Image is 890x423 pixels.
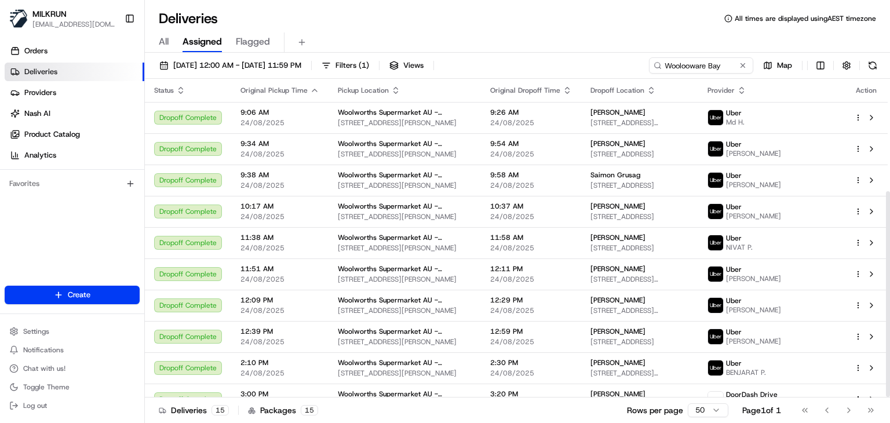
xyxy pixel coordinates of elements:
button: Create [5,286,140,304]
span: 2:30 PM [490,358,572,367]
span: Uber [726,359,742,368]
span: 10:37 AM [490,202,572,211]
input: Type to search [649,57,753,74]
span: Notifications [23,345,64,355]
button: [DATE] 12:00 AM - [DATE] 11:59 PM [154,57,307,74]
span: Views [403,60,424,71]
span: BENJARAT P. [726,368,766,377]
span: 11:38 AM [240,233,319,242]
img: MILKRUN [9,9,28,28]
span: Woolworths Supermarket AU - [GEOGRAPHIC_DATA] [338,170,472,180]
span: Pickup Location [338,86,389,95]
span: Deliveries [24,67,57,77]
span: [PERSON_NAME] [590,327,645,336]
span: Flagged [236,35,270,49]
img: uber-new-logo.jpeg [708,360,723,375]
button: Toggle Theme [5,379,140,395]
span: [STREET_ADDRESS][PERSON_NAME] [590,306,690,315]
span: 12:09 PM [240,296,319,305]
img: uber-new-logo.jpeg [708,298,723,313]
span: [STREET_ADDRESS][PERSON_NAME] [338,337,472,347]
button: Log out [5,398,140,414]
h1: Deliveries [159,9,218,28]
span: Woolworths Supermarket AU - [GEOGRAPHIC_DATA] [338,139,472,148]
span: Log out [23,401,47,410]
span: 24/08/2025 [240,212,319,221]
button: Filters(1) [316,57,374,74]
span: Uber [726,202,742,211]
span: Uber [726,296,742,305]
span: [PERSON_NAME] [590,264,645,274]
button: Chat with us! [5,360,140,377]
span: Woolworths Supermarket AU - [GEOGRAPHIC_DATA] [338,108,472,117]
span: [STREET_ADDRESS] [590,149,690,159]
span: 24/08/2025 [490,149,572,159]
span: 24/08/2025 [490,118,572,127]
span: [STREET_ADDRESS] [590,337,690,347]
span: Uber [726,234,742,243]
a: Providers [5,83,144,102]
span: Settings [23,327,49,336]
span: [PERSON_NAME] [726,337,781,346]
span: Orders [24,46,48,56]
div: Page 1 of 1 [742,404,781,416]
span: [PERSON_NAME] [590,233,645,242]
span: Chat with us! [23,364,65,373]
a: Nash AI [5,104,144,123]
a: Analytics [5,146,144,165]
span: 11:58 AM [490,233,572,242]
span: Assigned [183,35,222,49]
span: [PERSON_NAME] [590,202,645,211]
span: [PERSON_NAME] [726,211,781,221]
span: Woolworths Supermarket AU - [GEOGRAPHIC_DATA] [338,233,472,242]
span: All times are displayed using AEST timezone [735,14,876,23]
img: uber-new-logo.jpeg [708,267,723,282]
span: Toggle Theme [23,382,70,392]
span: 9:34 AM [240,139,319,148]
span: Uber [726,140,742,149]
div: Favorites [5,174,140,193]
p: Rows per page [627,404,683,416]
img: uber-new-logo.jpeg [708,141,723,156]
span: [PERSON_NAME] [726,149,781,158]
span: [STREET_ADDRESS] [590,212,690,221]
img: uber-new-logo.jpeg [708,235,723,250]
div: Deliveries [159,404,229,416]
span: [PERSON_NAME] [726,274,781,283]
span: 3:20 PM [490,389,572,399]
span: [PERSON_NAME] [726,180,781,189]
span: [STREET_ADDRESS][PERSON_NAME] [338,118,472,127]
img: uber-new-logo.jpeg [708,204,723,219]
span: 9:54 AM [490,139,572,148]
a: Product Catalog [5,125,144,144]
span: 24/08/2025 [490,337,572,347]
span: Dropoff Location [590,86,644,95]
span: [PERSON_NAME] [590,108,645,117]
span: 24/08/2025 [240,118,319,127]
span: Status [154,86,174,95]
span: Analytics [24,150,56,161]
span: [PERSON_NAME] [590,358,645,367]
span: [STREET_ADDRESS][PERSON_NAME] [338,369,472,378]
span: [STREET_ADDRESS] [590,243,690,253]
span: [STREET_ADDRESS][PERSON_NAME] [338,275,472,284]
span: Woolworths Supermarket AU - [GEOGRAPHIC_DATA] [338,327,472,336]
span: 24/08/2025 [490,306,572,315]
span: Provider [707,86,735,95]
span: DoorDash Drive [726,390,778,399]
span: [EMAIL_ADDRESS][DOMAIN_NAME] [32,20,115,29]
span: NIVAT P. [726,243,753,252]
button: Map [758,57,797,74]
span: 24/08/2025 [490,181,572,190]
span: [STREET_ADDRESS][PERSON_NAME] [338,212,472,221]
button: Notifications [5,342,140,358]
span: 2:10 PM [240,358,319,367]
span: Create [68,290,90,300]
span: Woolworths Supermarket AU - [GEOGRAPHIC_DATA] [338,358,472,367]
span: 24/08/2025 [240,306,319,315]
span: Uber [726,327,742,337]
span: ( 1 ) [359,60,369,71]
span: Uber [726,265,742,274]
div: 15 [211,405,229,415]
img: uber-new-logo.jpeg [708,110,723,125]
